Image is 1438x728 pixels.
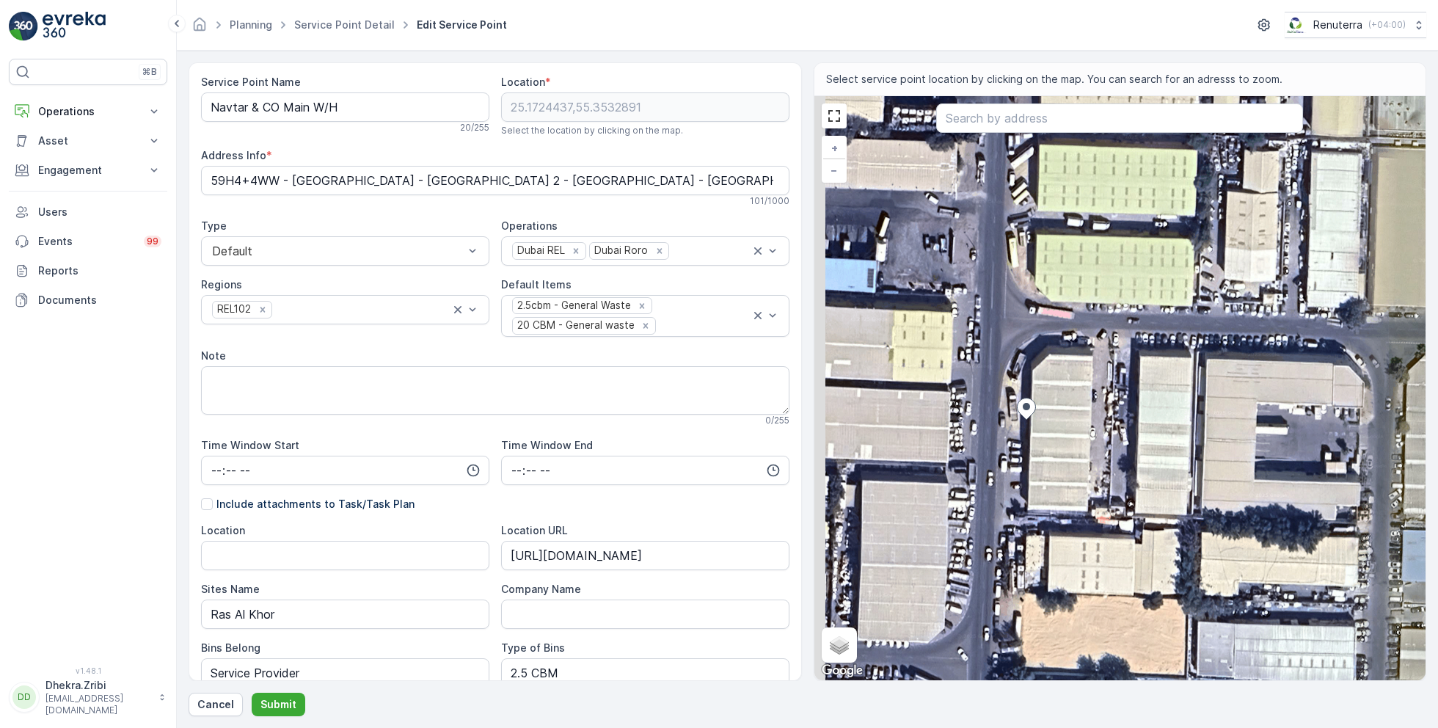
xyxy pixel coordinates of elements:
[9,12,38,41] img: logo
[568,244,584,258] div: Remove Dubai REL
[823,629,855,661] a: Layers
[38,205,161,219] p: Users
[9,156,167,185] button: Engagement
[45,693,151,716] p: [EMAIL_ADDRESS][DOMAIN_NAME]
[9,666,167,675] span: v 1.48.1
[1313,18,1362,32] p: Renuterra
[201,76,301,88] label: Service Point Name
[43,12,106,41] img: logo_light-DOdMpM7g.png
[823,159,845,181] a: Zoom Out
[501,439,593,451] label: Time Window End
[818,661,866,680] a: Open this area in Google Maps (opens a new window)
[9,97,167,126] button: Operations
[38,163,138,178] p: Engagement
[201,641,260,654] label: Bins Belong
[9,227,167,256] a: Events99
[9,256,167,285] a: Reports
[12,685,36,709] div: DD
[230,18,272,31] a: Planning
[201,349,226,362] label: Note
[294,18,395,31] a: Service Point Detail
[1285,12,1426,38] button: Renuterra(+04:00)
[590,243,650,258] div: Dubai Roro
[201,278,242,291] label: Regions
[213,302,253,317] div: REL102
[501,125,683,136] span: Select the location by clicking on the map.
[501,583,581,595] label: Company Name
[501,641,565,654] label: Type of Bins
[1285,17,1307,33] img: Screenshot_2024-07-26_at_13.33.01.png
[197,697,234,712] p: Cancel
[501,524,568,536] label: Location URL
[460,122,489,134] p: 20 / 255
[1368,19,1406,31] p: ( +04:00 )
[38,263,161,278] p: Reports
[201,524,245,536] label: Location
[255,303,271,316] div: Remove REL102
[936,103,1303,133] input: Search by address
[189,693,243,716] button: Cancel
[831,164,838,176] span: −
[260,697,296,712] p: Submit
[201,439,299,451] label: Time Window Start
[831,142,838,154] span: +
[634,299,650,313] div: Remove 2.5cbm - General Waste
[201,219,227,232] label: Type
[9,126,167,156] button: Asset
[216,497,415,512] p: Include attachments to Task/Task Plan
[826,72,1282,87] span: Select service point location by clicking on the map. You can search for an adresss to zoom.
[38,234,135,249] p: Events
[501,278,572,291] label: Default Items
[38,134,138,148] p: Asset
[9,678,167,716] button: DDDhekra.Zribi[EMAIL_ADDRESS][DOMAIN_NAME]
[750,195,789,207] p: 101 / 1000
[252,693,305,716] button: Submit
[45,678,151,693] p: Dhekra.Zribi
[765,415,789,426] p: 0 / 255
[638,319,654,332] div: Remove 20 CBM - General waste
[9,285,167,315] a: Documents
[38,104,138,119] p: Operations
[823,137,845,159] a: Zoom In
[513,243,567,258] div: Dubai REL
[147,236,158,247] p: 99
[201,583,260,595] label: Sites Name
[513,298,633,313] div: 2.5cbm - General Waste
[9,197,167,227] a: Users
[823,105,845,127] a: View Fullscreen
[191,22,208,34] a: Homepage
[818,661,866,680] img: Google
[513,318,637,333] div: 20 CBM - General waste
[501,219,558,232] label: Operations
[414,18,510,32] span: Edit Service Point
[652,244,668,258] div: Remove Dubai Roro
[201,149,266,161] label: Address Info
[142,66,157,78] p: ⌘B
[501,76,545,88] label: Location
[38,293,161,307] p: Documents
